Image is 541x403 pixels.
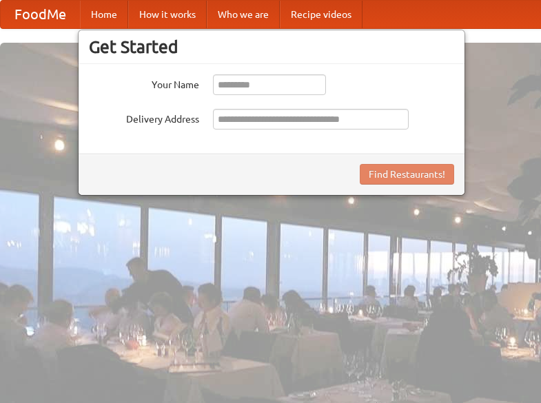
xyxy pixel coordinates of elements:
[280,1,363,28] a: Recipe videos
[360,164,454,185] button: Find Restaurants!
[89,37,454,57] h3: Get Started
[80,1,128,28] a: Home
[89,109,199,126] label: Delivery Address
[207,1,280,28] a: Who we are
[128,1,207,28] a: How it works
[89,74,199,92] label: Your Name
[1,1,80,28] a: FoodMe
